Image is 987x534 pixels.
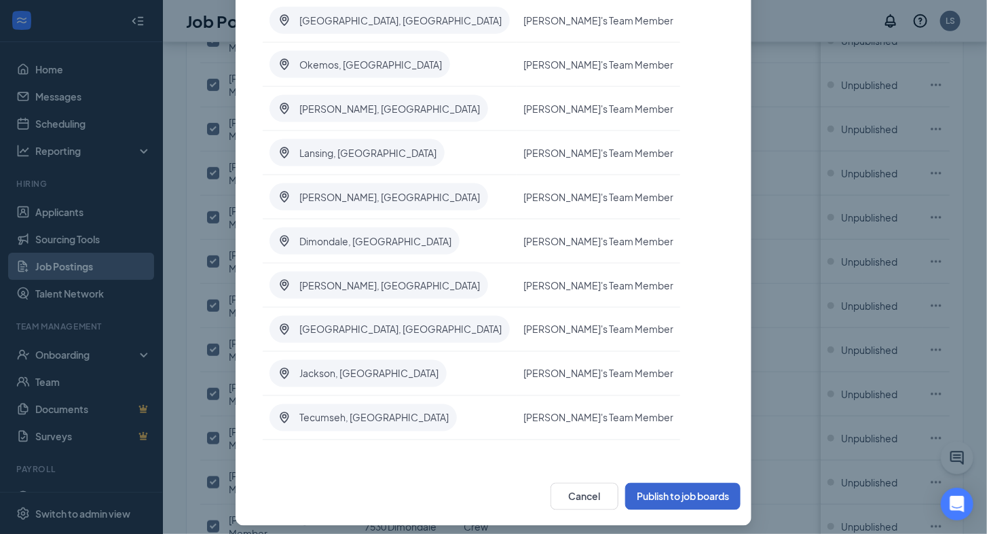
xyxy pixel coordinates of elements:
span: Okemos, [GEOGRAPHIC_DATA] [299,58,442,71]
span: Dimondale, [GEOGRAPHIC_DATA] [299,234,451,248]
td: [PERSON_NAME]'s Team Member [517,43,680,87]
span: [PERSON_NAME], [GEOGRAPHIC_DATA] [299,102,480,115]
td: [PERSON_NAME]'s Team Member [517,264,680,308]
svg: LocationPin [278,411,291,425]
svg: LocationPin [278,14,291,27]
span: [GEOGRAPHIC_DATA], [GEOGRAPHIC_DATA] [299,323,502,336]
span: Tecumseh, [GEOGRAPHIC_DATA] [299,411,449,425]
td: [PERSON_NAME]'s Team Member [517,352,680,396]
svg: LocationPin [278,146,291,160]
svg: LocationPin [278,323,291,336]
button: Cancel [551,483,618,510]
td: [PERSON_NAME]'s Team Member [517,308,680,352]
span: [PERSON_NAME], [GEOGRAPHIC_DATA] [299,279,480,292]
button: Publish to job boards [625,483,741,510]
td: [PERSON_NAME]'s Team Member [517,396,680,440]
svg: LocationPin [278,367,291,380]
svg: LocationPin [278,190,291,204]
span: [PERSON_NAME], [GEOGRAPHIC_DATA] [299,190,480,204]
span: [GEOGRAPHIC_DATA], [GEOGRAPHIC_DATA] [299,14,502,27]
svg: LocationPin [278,234,291,248]
td: [PERSON_NAME]'s Team Member [517,175,680,219]
td: [PERSON_NAME]'s Team Member [517,131,680,175]
svg: LocationPin [278,102,291,115]
td: [PERSON_NAME]'s Team Member [517,219,680,264]
td: [PERSON_NAME]'s Team Member [517,87,680,131]
span: Lansing, [GEOGRAPHIC_DATA] [299,146,436,160]
svg: LocationPin [278,58,291,71]
span: Jackson, [GEOGRAPHIC_DATA] [299,367,439,380]
div: Open Intercom Messenger [941,488,973,520]
svg: LocationPin [278,279,291,292]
